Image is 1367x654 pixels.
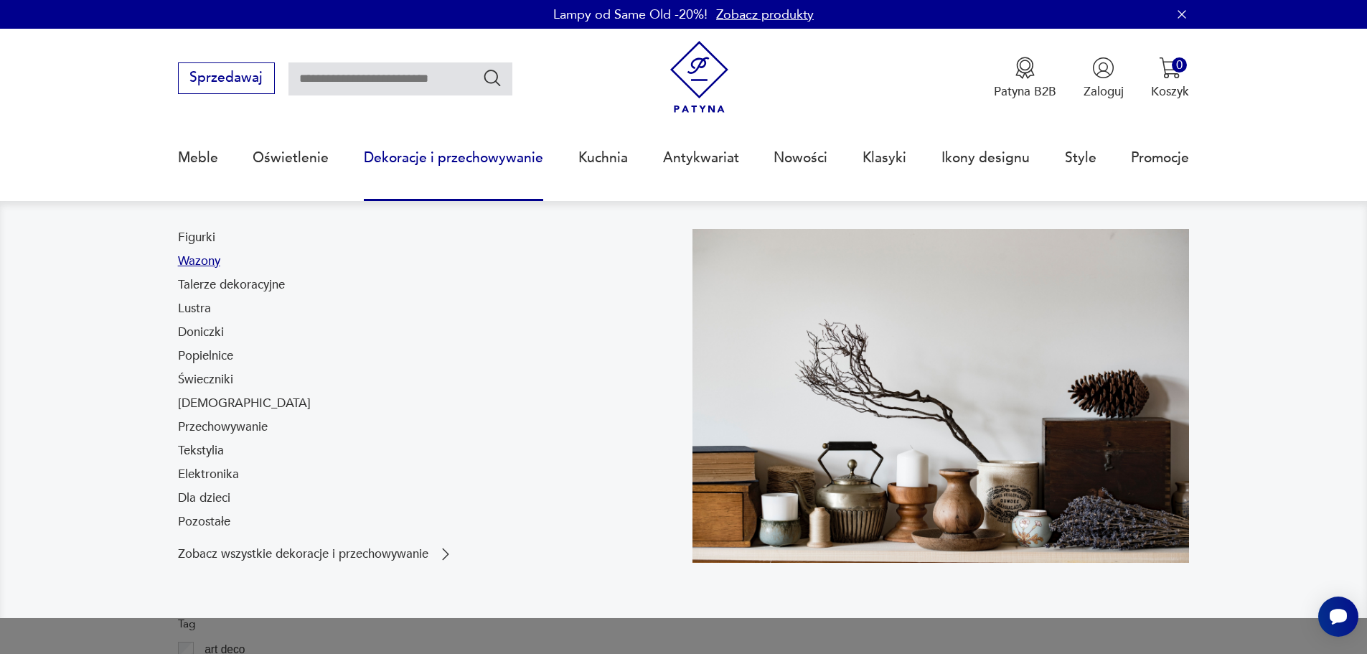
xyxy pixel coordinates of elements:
p: Zobacz wszystkie dekoracje i przechowywanie [178,548,428,560]
a: Ikona medaluPatyna B2B [994,57,1056,100]
a: Dla dzieci [178,490,230,507]
img: Ikona koszyka [1159,57,1181,79]
iframe: Smartsupp widget button [1318,597,1358,637]
a: Promocje [1131,125,1189,191]
button: Zaloguj [1084,57,1124,100]
a: Antykwariat [663,125,739,191]
button: Szukaj [482,67,503,88]
a: Lustra [178,300,211,317]
img: Patyna - sklep z meblami i dekoracjami vintage [663,41,736,113]
a: Figurki [178,229,215,246]
p: Patyna B2B [994,83,1056,100]
button: Sprzedawaj [178,62,275,94]
button: Patyna B2B [994,57,1056,100]
div: 0 [1172,57,1187,73]
a: Popielnice [178,347,233,365]
img: Ikonka użytkownika [1092,57,1114,79]
img: cfa44e985ea346226f89ee8969f25989.jpg [692,229,1190,563]
p: Zaloguj [1084,83,1124,100]
a: Wazony [178,253,220,270]
a: Świeczniki [178,371,233,388]
a: [DEMOGRAPHIC_DATA] [178,395,311,412]
button: 0Koszyk [1151,57,1189,100]
a: Sprzedawaj [178,73,275,85]
p: Koszyk [1151,83,1189,100]
a: Oświetlenie [253,125,329,191]
a: Tekstylia [178,442,224,459]
p: Lampy od Same Old -20%! [553,6,708,24]
a: Pozostałe [178,513,230,531]
a: Style [1065,125,1096,191]
a: Elektronika [178,466,239,483]
a: Meble [178,125,218,191]
a: Klasyki [863,125,906,191]
a: Nowości [774,125,827,191]
a: Talerze dekoracyjne [178,276,285,294]
a: Zobacz produkty [716,6,814,24]
a: Przechowywanie [178,419,268,436]
img: Ikona medalu [1014,57,1036,79]
a: Doniczki [178,324,224,341]
a: Dekoracje i przechowywanie [364,125,543,191]
a: Kuchnia [578,125,628,191]
a: Ikony designu [941,125,1030,191]
a: Zobacz wszystkie dekoracje i przechowywanie [178,546,454,563]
